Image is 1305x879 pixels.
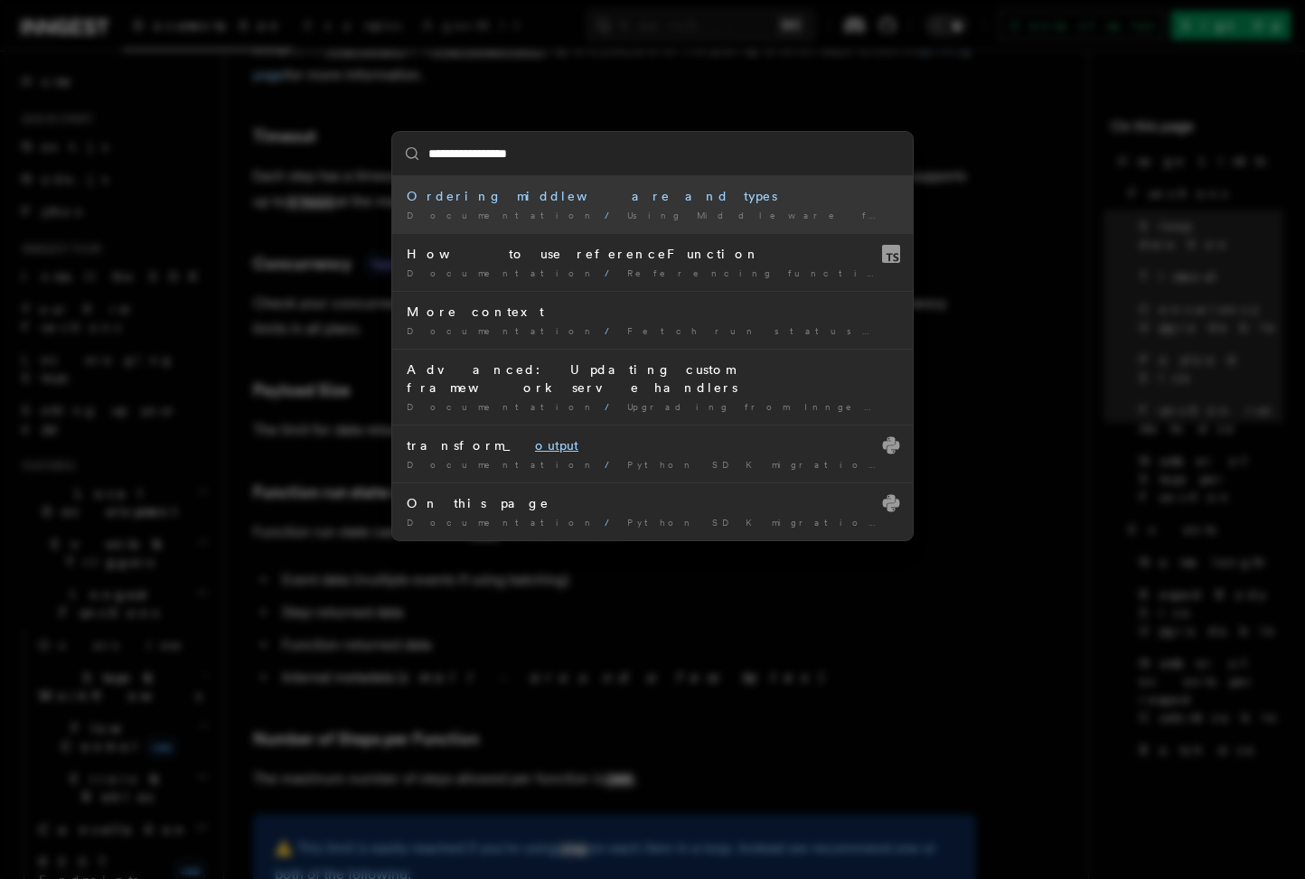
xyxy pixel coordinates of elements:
span: / [605,459,620,470]
div: How to use referenceFunction [407,245,898,263]
span: Documentation [407,401,597,412]
span: Python SDK migration guide: v0.3 v0.4 [627,459,1156,470]
span: Documentation [407,325,597,336]
div: transform_ [407,436,898,454]
span: / [605,325,620,336]
span: Documentation [407,267,597,278]
span: / [605,401,620,412]
span: / [605,210,620,220]
span: Referencing functions [627,267,911,278]
span: Fetch run status and [627,325,1009,336]
div: Ordering middleware and types [407,187,898,205]
span: Using Middleware for Dependency Injection [627,210,1212,220]
div: On this page [407,494,898,512]
span: / [605,517,620,528]
span: / [605,267,620,278]
div: Advanced: Updating custom framework serve handlers [407,360,898,397]
span: Upgrading from Inngest SDK v2 v3 [627,401,1061,412]
span: Documentation [407,210,597,220]
span: Python SDK migration guide: v0.3 v0.4 [627,517,1156,528]
span: Documentation [407,517,597,528]
mark: output [535,438,578,453]
span: Documentation [407,459,597,470]
div: More context [407,303,898,321]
